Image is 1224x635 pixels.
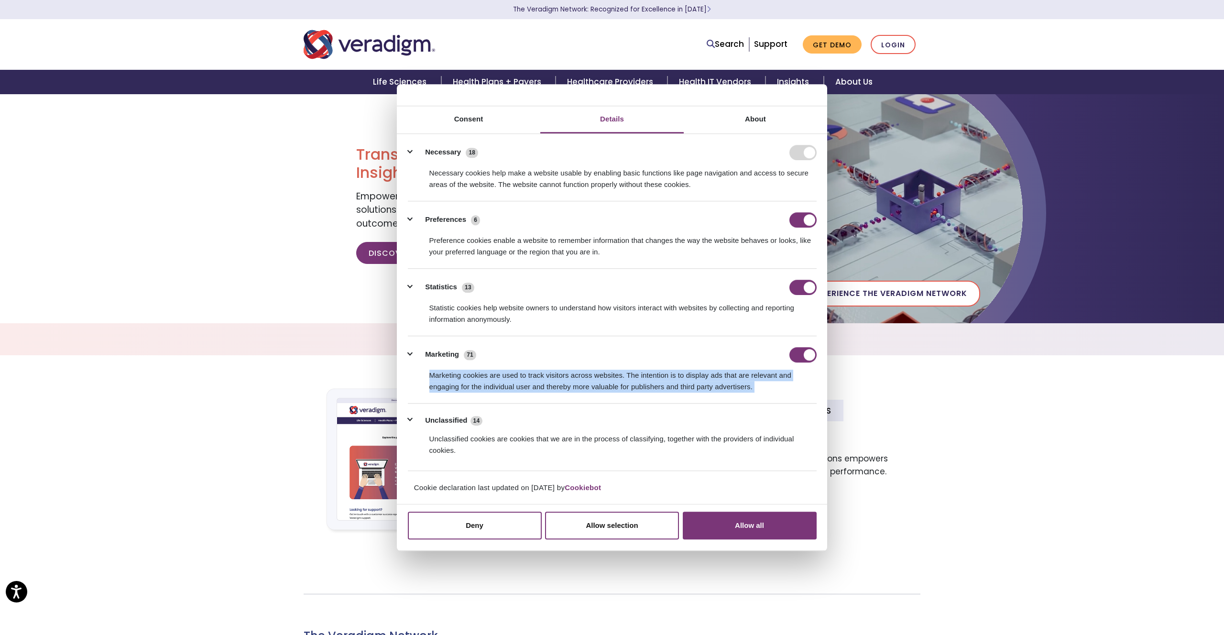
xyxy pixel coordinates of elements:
[397,106,540,133] a: Consent
[408,212,486,228] button: Preferences (6)
[408,362,817,393] div: Marketing cookies are used to track visitors across websites. The intention is to display ads tha...
[565,483,601,492] a: Cookiebot
[408,426,817,456] div: Unclassified cookies are cookies that we are in the process of classifying, together with the pro...
[408,160,817,190] div: Necessary cookies help make a website usable by enabling basic functions like page navigation and...
[683,512,817,539] button: Allow all
[441,70,556,94] a: Health Plans + Payers
[556,70,667,94] a: Healthcare Providers
[425,350,459,361] label: Marketing
[824,70,884,94] a: About Us
[540,106,684,133] a: Details
[408,145,484,160] button: Necessary (18)
[765,70,823,94] a: Insights
[803,35,862,54] a: Get Demo
[871,35,916,55] a: Login
[408,228,817,258] div: Preference cookies enable a website to remember information that changes the way the website beha...
[425,147,461,158] label: Necessary
[356,190,602,230] span: Empowering our clients with trusted data, insights, and solutions to help reduce costs and improv...
[408,512,542,539] button: Deny
[408,295,817,325] div: Statistic cookies help website owners to understand how visitors interact with websites by collec...
[356,242,504,264] a: Discover Veradigm's Value
[1040,566,1213,624] iframe: Drift Chat Widget
[356,145,605,182] h1: Transforming Health, Insightfully®
[684,106,827,133] a: About
[667,70,765,94] a: Health IT Vendors
[408,415,489,427] button: Unclassified (14)
[425,282,457,293] label: Statistics
[425,215,466,226] label: Preferences
[707,5,711,14] span: Learn More
[754,38,787,50] a: Support
[545,512,679,539] button: Allow selection
[400,482,825,502] div: Cookie declaration last updated on [DATE] by
[408,280,481,295] button: Statistics (13)
[304,29,435,60] img: Veradigm logo
[513,5,711,14] a: The Veradigm Network: Recognized for Excellence in [DATE]Learn More
[707,38,744,51] a: Search
[408,347,482,362] button: Marketing (71)
[361,70,441,94] a: Life Sciences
